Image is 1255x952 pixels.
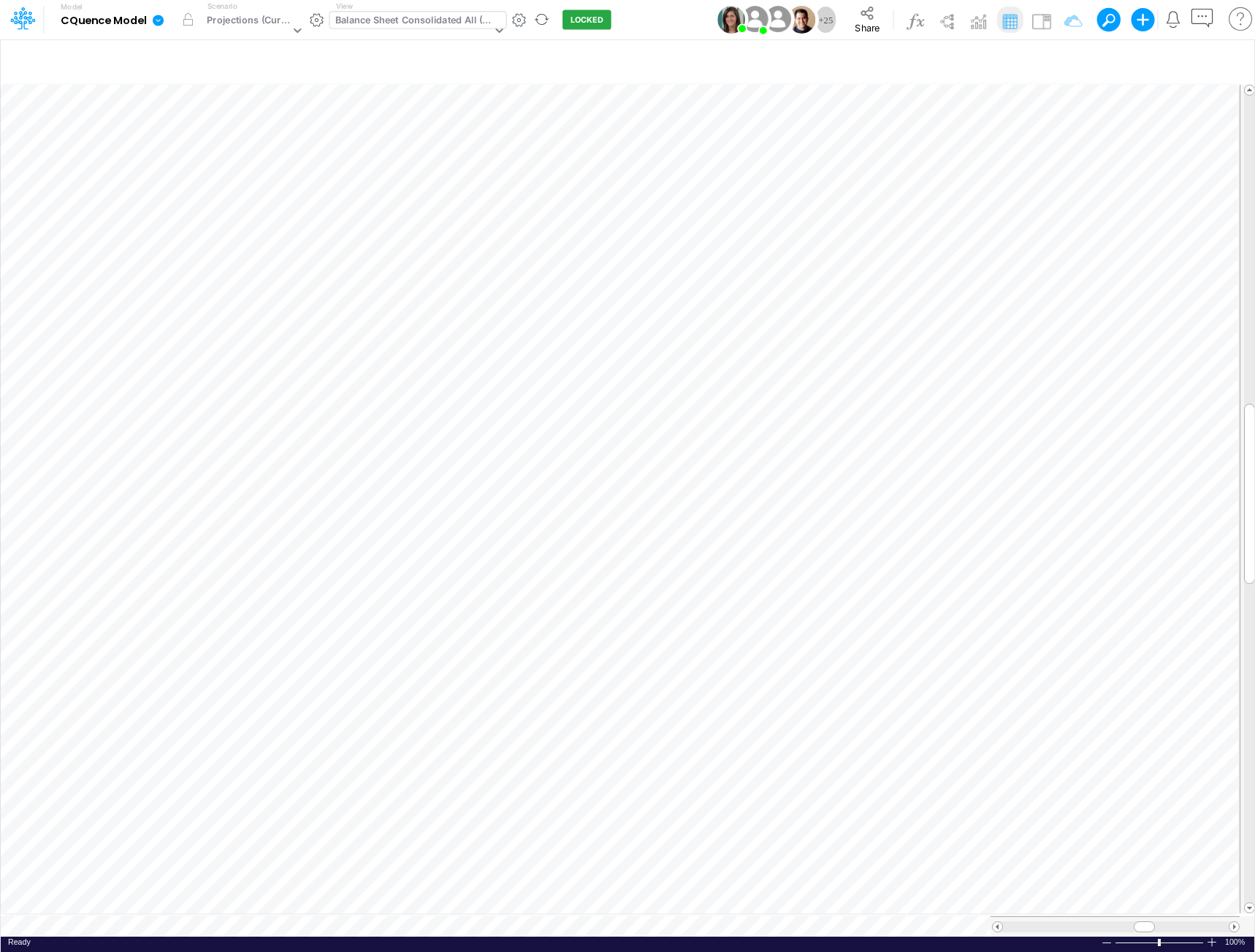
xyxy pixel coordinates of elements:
[1158,939,1161,946] div: Zoom
[13,46,937,76] input: Type a title here
[207,1,237,12] label: Scenario
[61,15,146,28] b: CQuence Model
[8,937,31,946] span: Ready
[855,22,880,33] span: Share
[1164,11,1181,28] a: Notifications
[1115,937,1206,948] div: Zoom
[335,13,492,30] div: Balance Sheet Consolidated All (YTD)
[336,1,353,12] label: View
[1206,937,1218,948] div: Zoom In
[1101,937,1113,948] div: Zoom Out
[1225,937,1247,948] span: 100%
[788,6,816,34] img: User Image Icon
[762,3,795,36] img: User Image Icon
[717,6,745,34] img: User Image Icon
[1225,937,1247,948] div: Zoom level
[739,3,771,36] img: User Image Icon
[818,15,833,25] span: + 25
[207,13,289,30] div: Projections (Current)
[8,937,31,948] div: In Ready mode
[562,10,611,30] button: LOCKED
[61,3,83,12] label: Model
[842,1,892,38] button: Share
